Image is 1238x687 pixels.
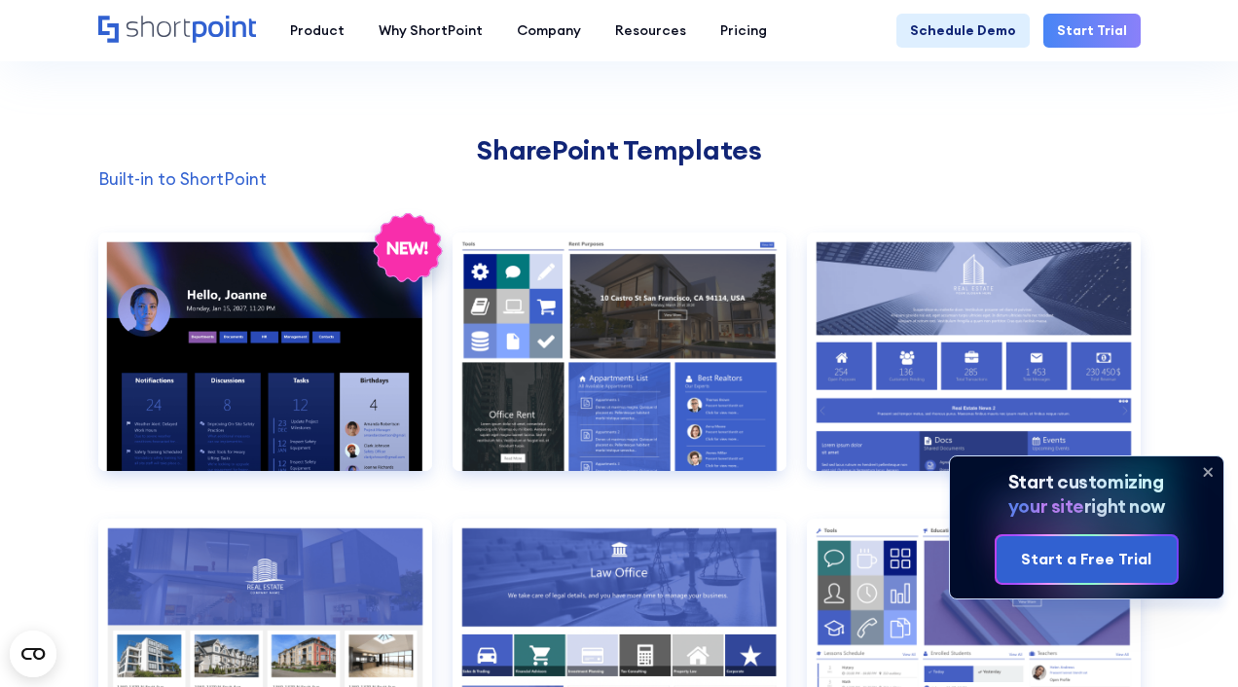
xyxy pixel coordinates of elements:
[1141,594,1238,687] iframe: Chat Widget
[98,233,432,498] a: Communication
[98,166,1141,192] p: Built-in to ShortPoint
[1141,594,1238,687] div: チャットウィジェット
[10,631,56,677] button: Open CMP widget
[500,14,599,48] a: Company
[379,20,483,41] div: Why ShortPoint
[98,134,1141,165] h2: SharePoint Templates
[704,14,784,48] a: Pricing
[599,14,704,48] a: Resources
[1021,548,1151,571] div: Start a Free Trial
[517,20,581,41] div: Company
[362,14,500,48] a: Why ShortPoint
[720,20,767,41] div: Pricing
[98,16,257,45] a: Home
[615,20,686,41] div: Resources
[997,536,1176,584] a: Start a Free Trial
[896,14,1030,48] a: Schedule Demo
[453,233,786,498] a: Documents 1
[290,20,345,41] div: Product
[807,233,1141,498] a: Documents 2
[1043,14,1141,48] a: Start Trial
[273,14,362,48] a: Product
